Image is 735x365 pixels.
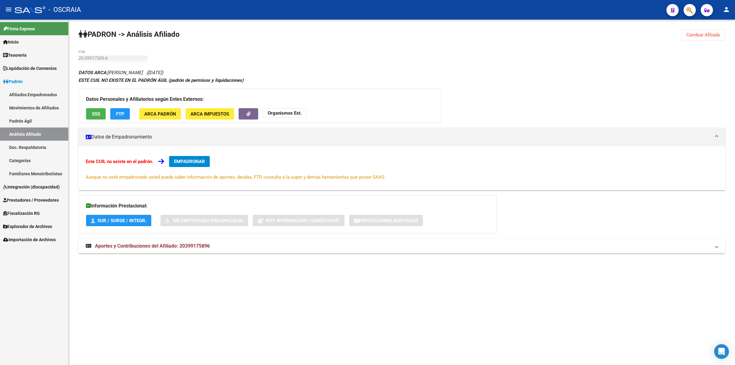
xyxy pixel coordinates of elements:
span: FTP [116,111,124,117]
span: SSS [92,111,100,117]
button: Not. Internacion / Censo Hosp. [253,215,345,226]
button: Prestaciones Auditadas [349,215,423,226]
button: Sin Certificado Discapacidad [160,215,248,226]
button: Organismos Ext. [263,108,307,118]
button: SSS [86,108,106,120]
button: Cambiar Afiliado [681,29,725,40]
span: Inicio [3,39,19,45]
mat-expansion-panel-header: Datos de Empadronamiento [78,128,725,146]
span: Importación de Archivos [3,236,56,243]
span: Sin Certificado Discapacidad [172,218,243,223]
strong: Este CUIL no existe en el padrón. [86,159,153,164]
span: Cambiar Afiliado [686,32,720,38]
span: Not. Internacion / Censo Hosp. [266,218,340,223]
span: Aportes y Contribuciones del Afiliado: 20399175896 [95,243,210,249]
span: Firma Express [3,25,35,32]
span: Prestadores / Proveedores [3,197,59,203]
span: Liquidación de Convenios [3,65,57,72]
span: Aunque no esté empadronado usted puede saber información de aportes, deudas, FTP, consulta a la s... [86,174,386,180]
h3: Datos Personales y Afiliatorios según Entes Externos: [86,95,434,104]
div: Open Intercom Messenger [714,344,729,359]
mat-icon: person [723,6,730,13]
span: SUR / SURGE / INTEGR. [97,218,146,223]
strong: Organismos Ext. [268,110,302,116]
strong: DATOS ARCA: [78,70,107,75]
span: Explorador de Archivos [3,223,52,230]
button: ARCA Padrón [139,108,181,120]
span: Tesorería [3,52,27,59]
span: - OSCRAIA [48,3,81,17]
span: Integración (discapacidad) [3,184,60,190]
div: Datos de Empadronamiento [78,146,725,190]
mat-icon: menu [5,6,12,13]
span: EMPADRONAR [174,159,205,164]
button: SUR / SURGE / INTEGR. [86,215,151,226]
span: ARCA Impuestos [190,111,229,117]
button: ARCA Impuestos [186,108,234,120]
mat-panel-title: Datos de Empadronamiento [86,134,710,140]
strong: ESTE CUIL NO EXISTE EN EL PADRÓN ÁGIL (padrón de permisos y liquidaciones) [78,78,243,83]
strong: PADRON -> Análisis Afiliado [78,30,180,39]
mat-expansion-panel-header: Aportes y Contribuciones del Afiliado: 20399175896 [78,239,725,253]
span: Padrón [3,78,23,85]
span: [PERSON_NAME] [78,70,143,75]
span: ([DATE]) [146,70,163,75]
span: Fiscalización RG [3,210,40,217]
span: Prestaciones Auditadas [359,218,418,223]
button: FTP [110,108,130,120]
span: ARCA Padrón [144,111,176,117]
h3: Información Prestacional: [86,202,489,210]
button: EMPADRONAR [169,156,210,167]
